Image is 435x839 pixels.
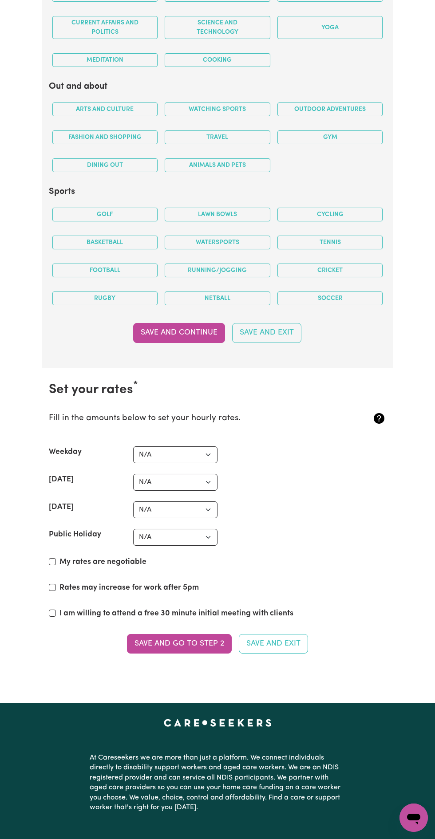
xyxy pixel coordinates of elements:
button: Football [52,264,158,277]
button: Save and Continue [133,323,225,343]
label: Weekday [49,446,82,458]
button: Travel [165,130,270,144]
button: Save and go to Step 2 [127,634,232,654]
iframe: Button to launch messaging window [399,804,428,832]
button: Netball [165,291,270,305]
button: Cooking [165,53,270,67]
button: Golf [52,208,158,221]
button: Basketball [52,236,158,249]
button: Save and Exit [239,634,308,654]
button: Yoga [277,16,383,39]
h2: Out and about [49,81,387,92]
label: Public Holiday [49,529,101,540]
button: Dining out [52,158,158,172]
button: Watching sports [165,102,270,116]
label: [DATE] [49,474,74,485]
button: Rugby [52,291,158,305]
h2: Set your rates [49,382,387,398]
button: Science and Technology [165,16,270,39]
button: Cycling [277,208,383,221]
p: Fill in the amounts below to set your hourly rates. [49,412,330,425]
button: Watersports [165,236,270,249]
button: Cricket [277,264,383,277]
a: Careseekers home page [164,719,272,726]
button: Current Affairs and Politics [52,16,158,39]
button: Fashion and shopping [52,130,158,144]
button: Soccer [277,291,383,305]
button: Arts and Culture [52,102,158,116]
h2: Sports [49,186,387,197]
label: [DATE] [49,501,74,513]
button: Save and Exit [232,323,301,343]
label: I am willing to attend a free 30 minute initial meeting with clients [59,608,293,619]
p: At Careseekers we are more than just a platform. We connect individuals directly to disability su... [90,749,345,816]
label: Rates may increase for work after 5pm [59,582,199,594]
button: Running/Jogging [165,264,270,277]
label: My rates are negotiable [59,556,146,568]
button: Outdoor adventures [277,102,383,116]
button: Tennis [277,236,383,249]
button: Meditation [52,53,158,67]
button: Animals and pets [165,158,270,172]
button: Lawn bowls [165,208,270,221]
button: Gym [277,130,383,144]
